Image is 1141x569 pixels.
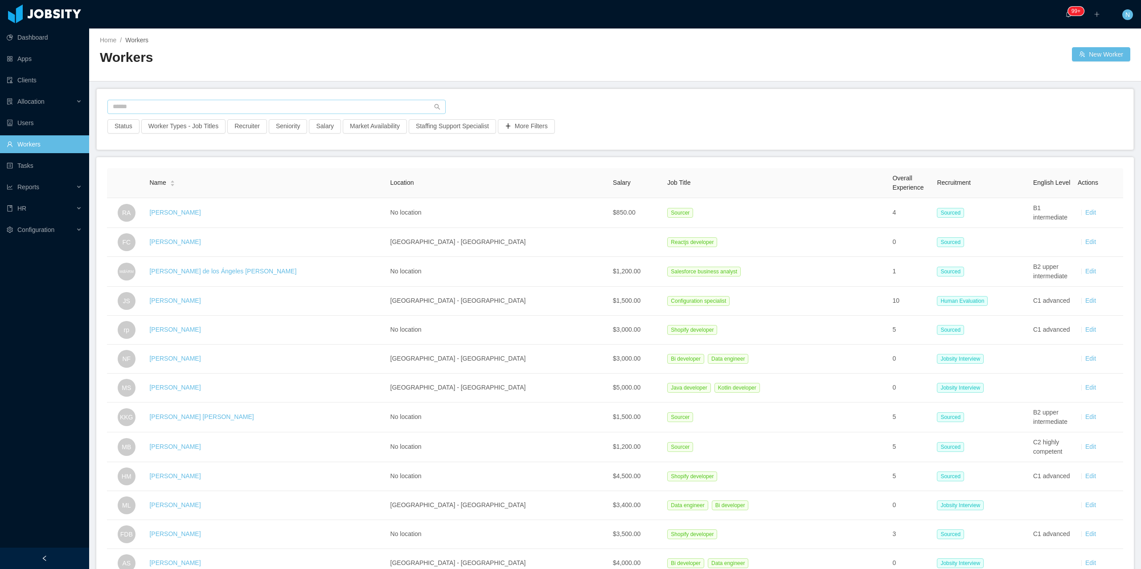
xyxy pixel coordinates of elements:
[107,119,140,134] button: Status
[1030,287,1074,316] td: C1 advanced
[1085,297,1096,304] a: Edit
[667,529,717,539] span: Shopify developer
[149,326,201,333] a: [PERSON_NAME]
[7,71,82,89] a: icon: auditClients
[122,438,131,456] span: MB
[390,179,414,186] span: Location
[149,413,254,420] a: [PERSON_NAME] [PERSON_NAME]
[122,204,131,222] span: RA
[1085,501,1096,508] a: Edit
[613,384,640,391] span: $5,000.00
[149,209,201,216] a: [PERSON_NAME]
[170,183,175,185] i: icon: caret-down
[170,179,175,182] i: icon: caret-up
[1033,179,1070,186] span: English Level
[149,384,201,391] a: [PERSON_NAME]
[889,228,933,257] td: 0
[149,443,201,450] a: [PERSON_NAME]
[17,226,54,233] span: Configuration
[889,257,933,287] td: 1
[387,374,610,402] td: [GEOGRAPHIC_DATA] - [GEOGRAPHIC_DATA]
[667,237,717,247] span: Reactjs developer
[387,402,610,432] td: No location
[613,472,640,480] span: $4,500.00
[613,443,640,450] span: $1,200.00
[227,119,267,134] button: Recruiter
[100,37,116,44] a: Home
[613,179,631,186] span: Salary
[122,467,131,485] span: HM
[119,266,134,277] span: MdlÁRM
[387,257,610,287] td: No location
[937,267,964,276] span: Sourced
[889,402,933,432] td: 5
[123,321,129,339] span: rp
[667,412,693,422] span: Sourcer
[937,383,984,393] span: Jobsity Interview
[387,520,610,549] td: No location
[17,205,26,212] span: HR
[667,296,730,306] span: Configuration specialist
[937,412,964,422] span: Sourced
[613,530,640,537] span: $3,500.00
[667,383,710,393] span: Java developer
[7,98,13,105] i: icon: solution
[889,520,933,549] td: 3
[613,355,640,362] span: $3,000.00
[667,179,690,186] span: Job Title
[141,119,226,134] button: Worker Types - Job Titles
[1085,443,1096,450] a: Edit
[1065,11,1071,17] i: icon: bell
[498,119,555,134] button: icon: plusMore Filters
[937,529,964,539] span: Sourced
[613,209,636,216] span: $850.00
[149,268,296,275] a: [PERSON_NAME] de los Ángeles [PERSON_NAME]
[149,472,201,480] a: [PERSON_NAME]
[1072,47,1130,61] button: icon: usergroup-addNew Worker
[937,558,984,568] span: Jobsity Interview
[1085,384,1096,391] a: Edit
[889,198,933,228] td: 4
[387,345,610,374] td: [GEOGRAPHIC_DATA] - [GEOGRAPHIC_DATA]
[889,345,933,374] td: 0
[937,208,964,218] span: Sourced
[1085,238,1096,245] a: Edit
[125,37,148,44] span: Workers
[613,413,640,420] span: $1,500.00
[712,500,749,510] span: Bi developer
[387,491,610,520] td: [GEOGRAPHIC_DATA] - [GEOGRAPHIC_DATA]
[387,228,610,257] td: [GEOGRAPHIC_DATA] - [GEOGRAPHIC_DATA]
[1030,257,1074,287] td: B2 upper intermediate
[100,49,615,67] h2: Workers
[123,292,130,310] span: JS
[269,119,307,134] button: Seniority
[667,558,704,568] span: Bi developer
[122,233,131,251] span: FC
[1078,179,1098,186] span: Actions
[1085,559,1096,566] a: Edit
[387,198,610,228] td: No location
[937,179,970,186] span: Recruitment
[1085,355,1096,362] a: Edit
[309,119,341,134] button: Salary
[667,325,717,335] span: Shopify developer
[937,471,964,481] span: Sourced
[613,559,640,566] span: $4,000.00
[1030,520,1074,549] td: C1 advanced
[714,383,760,393] span: Kotlin developer
[122,350,131,368] span: NF
[1030,432,1074,462] td: C2 highly competent
[937,237,964,247] span: Sourced
[667,208,693,218] span: Sourcer
[387,316,610,345] td: No location
[149,178,166,187] span: Name
[149,297,201,304] a: [PERSON_NAME]
[613,297,640,304] span: $1,500.00
[667,354,704,364] span: Bi developer
[387,287,610,316] td: [GEOGRAPHIC_DATA] - [GEOGRAPHIC_DATA]
[343,119,407,134] button: Market Availability
[708,558,748,568] span: Data engineer
[937,500,984,510] span: Jobsity Interview
[1030,462,1074,491] td: C1 advanced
